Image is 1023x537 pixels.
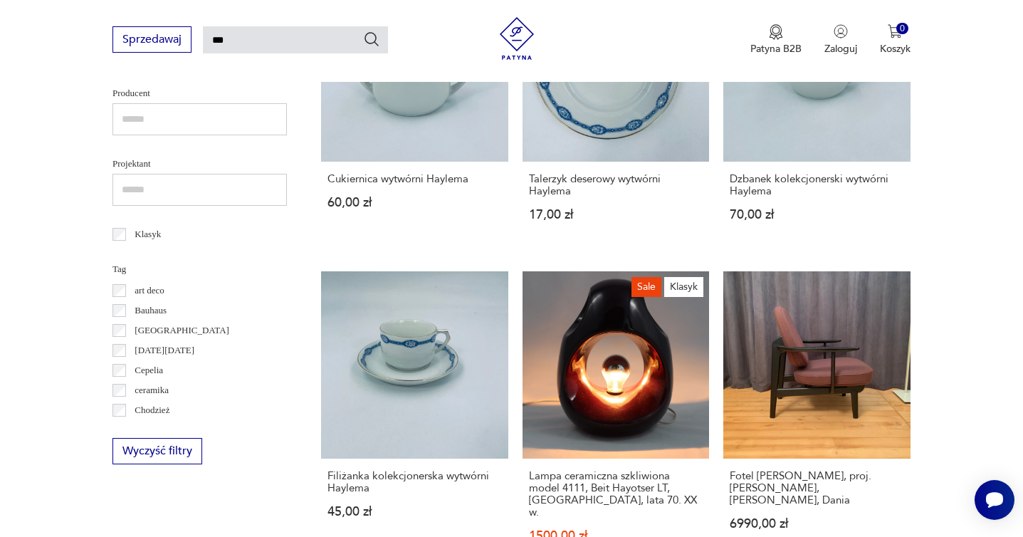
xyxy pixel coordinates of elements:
p: art deco [135,283,164,298]
p: Klasyk [135,226,161,242]
p: Koszyk [880,42,911,56]
p: 60,00 zł [327,197,502,209]
a: Ikona medaluPatyna B2B [750,24,802,56]
p: ceramika [135,382,169,398]
p: [DATE][DATE] [135,343,194,358]
img: Patyna - sklep z meblami i dekoracjami vintage [495,17,538,60]
p: [GEOGRAPHIC_DATA] [135,323,229,338]
h3: Talerzyk deserowy wytwórni Haylema [529,173,703,197]
iframe: Smartsupp widget button [975,480,1014,520]
h3: Dzbanek kolekcjonerski wytwórni Haylema [730,173,904,197]
p: Bauhaus [135,303,167,318]
button: Wyczyść filtry [112,438,202,464]
a: Sprzedawaj [112,36,192,46]
h3: Lampa ceramiczna szkliwiona model 4111, Beit Hayotser LT, [GEOGRAPHIC_DATA], lata 70. XX w. [529,470,703,518]
p: 17,00 zł [529,209,703,221]
img: Ikonka użytkownika [834,24,848,38]
button: 0Koszyk [880,24,911,56]
p: Chodzież [135,402,169,418]
h3: Cukiernica wytwórni Haylema [327,173,502,185]
h3: Filiżanka kolekcjonerska wytwórni Haylema [327,470,502,494]
p: Producent [112,85,287,101]
button: Patyna B2B [750,24,802,56]
p: 6990,00 zł [730,518,904,530]
p: Projektant [112,156,287,172]
p: 70,00 zł [730,209,904,221]
button: Sprzedawaj [112,26,192,53]
p: Patyna B2B [750,42,802,56]
p: 45,00 zł [327,506,502,518]
p: Cepelia [135,363,163,378]
button: Zaloguj [824,24,857,56]
button: Szukaj [363,31,380,48]
h3: Fotel [PERSON_NAME], proj. [PERSON_NAME], [PERSON_NAME], Dania [730,470,904,506]
p: Ćmielów [135,422,169,438]
div: 0 [896,23,908,35]
img: Ikona medalu [769,24,783,40]
p: Zaloguj [824,42,857,56]
img: Ikona koszyka [888,24,902,38]
p: Tag [112,261,287,277]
